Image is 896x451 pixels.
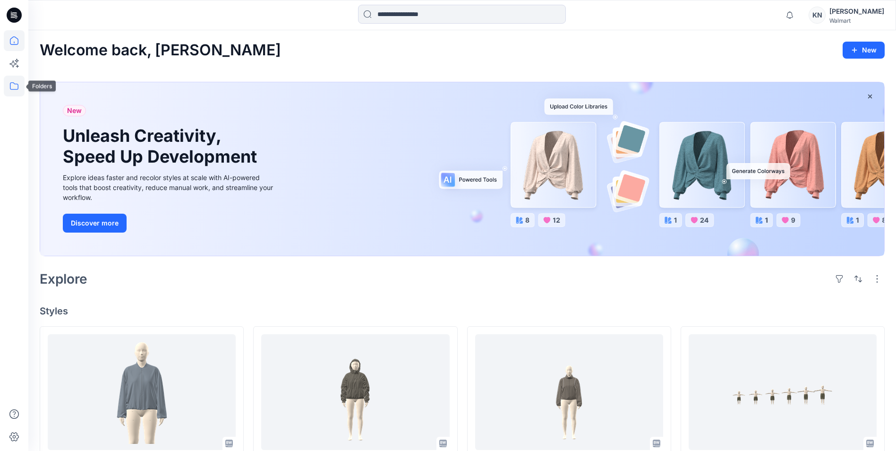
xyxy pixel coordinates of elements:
a: WN1263505 TB SHORT [689,334,877,450]
div: Explore ideas faster and recolor styles at scale with AI-powered tools that boost creativity, red... [63,173,275,202]
button: New [843,42,885,59]
a: HQ025900 (WL1516)_GRADE_VERIFICATION [475,334,663,450]
h2: Explore [40,271,87,286]
div: [PERSON_NAME] [829,6,884,17]
h2: Welcome back, [PERSON_NAME] [40,42,281,59]
span: New [67,105,82,116]
a: HQ025898 (WL1526) [48,334,236,450]
div: Walmart [829,17,884,24]
a: HQ024225 (WL1518) – OUTDOOR JACKET_GRADE VERIFICATION [261,334,449,450]
button: Discover more [63,214,127,233]
h1: Unleash Creativity, Speed Up Development [63,126,261,166]
div: KN [809,7,826,24]
a: Discover more [63,214,275,233]
h4: Styles [40,305,885,317]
